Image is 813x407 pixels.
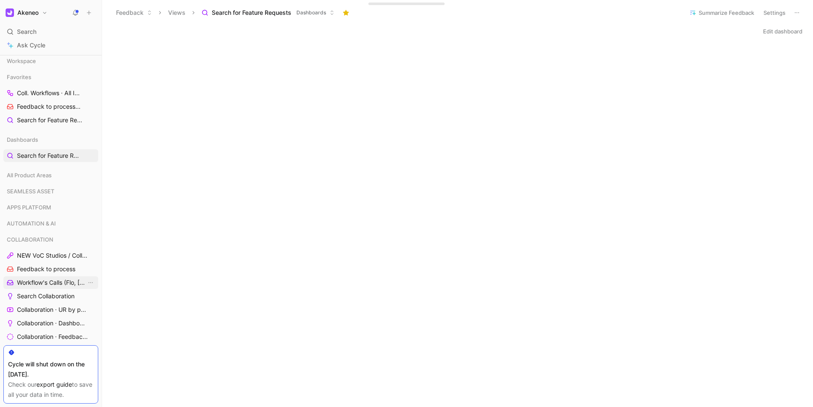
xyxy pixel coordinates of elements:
a: Collaboration · UR by project [3,303,98,316]
a: Collaboration · Feedback by source [3,330,98,343]
span: Feedback to process [17,265,75,273]
span: Search [17,27,36,37]
button: Edit dashboard [759,25,806,37]
span: Collaboration · UR by project [17,305,87,314]
span: Ask Cycle [17,40,45,50]
div: SEAMLESS ASSET [3,185,98,200]
span: Collaboration · Dashboard [17,319,87,327]
div: DashboardsSearch for Feature Requests [3,133,98,162]
div: All Product Areas [3,169,98,184]
span: Coll. Workflows · All IMs [17,89,84,98]
span: NEW VoC Studios / Collaboration [17,251,88,260]
span: Dashboards [7,135,38,144]
span: All Product Areas [7,171,52,179]
div: SEAMLESS ASSET [3,185,98,198]
a: Ask Cycle [3,39,98,52]
div: Workspace [3,55,98,67]
div: Favorites [3,71,98,83]
a: Search Collaboration [3,290,98,302]
span: Collaboration · Feedback by source [17,333,88,341]
span: Search for Feature Requests [212,8,291,17]
button: Feedback [112,6,156,19]
a: Workflow's Calls (Flo, [PERSON_NAME], [PERSON_NAME])View actions [3,276,98,289]
span: COLLABORATION [7,235,53,244]
button: View actions [86,278,95,287]
a: export guide [36,381,72,388]
span: Feedback to process [17,102,83,111]
button: Settings [760,7,789,19]
div: Search [3,25,98,38]
span: Favorites [7,73,31,81]
span: Search for Feature Requests [17,151,80,160]
div: COLLABORATION [3,233,98,246]
a: Search for Feature Requests [3,149,98,162]
div: Dashboards [3,133,98,146]
a: Feedback to processCOLLABORATION [3,100,98,113]
div: All Product Areas [3,169,98,181]
button: Search for Feature RequestsDashboards [198,6,338,19]
a: Feedback to process [3,263,98,275]
div: Cycle will shut down on the [DATE]. [8,359,94,379]
a: Collaboration · All IMs [3,344,98,357]
div: APPS PLATFORM [3,201,98,214]
span: Workspace [7,57,36,65]
span: APPS PLATFORM [7,203,51,212]
span: Dashboards [296,8,326,17]
h1: Akeneo [17,9,39,16]
a: Search for Feature Requests [3,114,98,126]
button: AkeneoAkeneo [3,7,50,19]
img: Akeneo [6,8,14,17]
span: Search Collaboration [17,292,75,300]
a: Collaboration · Dashboard [3,317,98,330]
span: SEAMLESS ASSET [7,187,54,195]
a: NEW VoC Studios / Collaboration [3,249,98,262]
div: APPS PLATFORM [3,201,98,216]
div: AUTOMATION & AI [3,217,98,232]
div: AUTOMATION & AI [3,217,98,230]
button: Views [164,6,189,19]
span: Search for Feature Requests [17,116,84,125]
a: Coll. Workflows · All IMs [3,87,98,99]
button: Summarize Feedback [686,7,758,19]
div: Check our to save all your data in time. [8,379,94,400]
div: COLLABORATIONNEW VoC Studios / CollaborationFeedback to processWorkflow's Calls (Flo, [PERSON_NAM... [3,233,98,384]
span: Workflow's Calls (Flo, [PERSON_NAME], [PERSON_NAME]) [17,278,86,287]
span: AUTOMATION & AI [7,219,56,228]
